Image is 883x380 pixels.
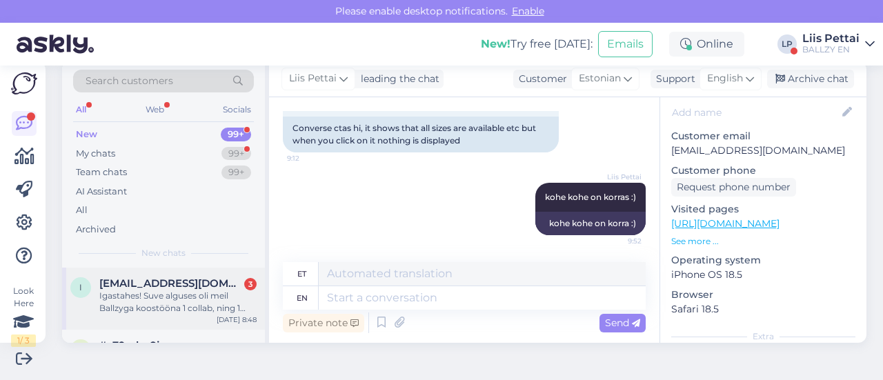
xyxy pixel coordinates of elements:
div: Archive chat [767,70,854,88]
div: My chats [76,147,115,161]
span: New chats [141,247,186,259]
p: See more ... [671,235,855,248]
div: Socials [220,101,254,119]
div: BALLZY EN [802,44,860,55]
div: Private note [283,314,364,332]
button: Emails [598,31,653,57]
a: [URL][DOMAIN_NAME] [671,217,780,230]
span: Estonian [579,71,621,86]
p: Visited pages [671,202,855,217]
span: info@peachyswear.com [99,277,243,290]
div: 1 / 3 [11,334,36,347]
div: Archived [76,223,116,237]
div: [DATE] 8:48 [217,314,257,325]
div: New [76,128,97,141]
div: leading the chat [355,72,439,86]
div: Customer [513,72,567,86]
p: Customer email [671,129,855,143]
span: Enable [508,5,548,17]
p: Operating system [671,253,855,268]
span: English [707,71,743,86]
div: Online [669,32,744,57]
input: Add name [672,105,840,120]
div: 99+ [221,147,251,161]
div: Try free [DATE]: [481,36,593,52]
span: Liis Pettai [289,71,337,86]
b: New! [481,37,510,50]
div: Converse ctas hi, it shows that all sizes are available etc but when you click on it nothing is d... [283,117,559,152]
span: Liis Pettai [590,172,642,182]
div: 99+ [221,128,251,141]
span: kohe kohe on korras :) [545,192,636,202]
p: iPhone OS 18.5 [671,268,855,282]
a: Liis PettaiBALLZY EN [802,33,875,55]
div: Igastahes! Suve alguses oli meil Ballzyga koostööna 1 collab, ning 1 modell ootab siiani oma kred... [99,290,257,314]
img: Askly Logo [11,72,37,94]
div: 3 [244,278,257,290]
div: et [297,262,306,286]
div: Web [143,101,167,119]
div: LP [777,34,797,54]
div: 99+ [221,166,251,179]
span: 9:52 [590,236,642,246]
div: kohe kohe on korra :) [535,212,646,235]
p: Customer phone [671,163,855,178]
p: Safari 18.5 [671,302,855,317]
span: Search customers [86,74,173,88]
p: [EMAIL_ADDRESS][DOMAIN_NAME] [671,143,855,158]
div: Extra [671,330,855,343]
div: Request phone number [671,178,796,197]
div: AI Assistant [76,185,127,199]
span: 9:12 [287,153,339,163]
div: en [297,286,308,310]
span: Send [605,317,640,329]
span: i [79,282,82,292]
div: All [73,101,89,119]
div: All [76,203,88,217]
span: #z79mho8j [99,339,159,352]
div: Look Here [11,285,36,347]
div: Support [651,72,695,86]
div: Team chats [76,166,127,179]
div: Liis Pettai [802,33,860,44]
p: Browser [671,288,855,302]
